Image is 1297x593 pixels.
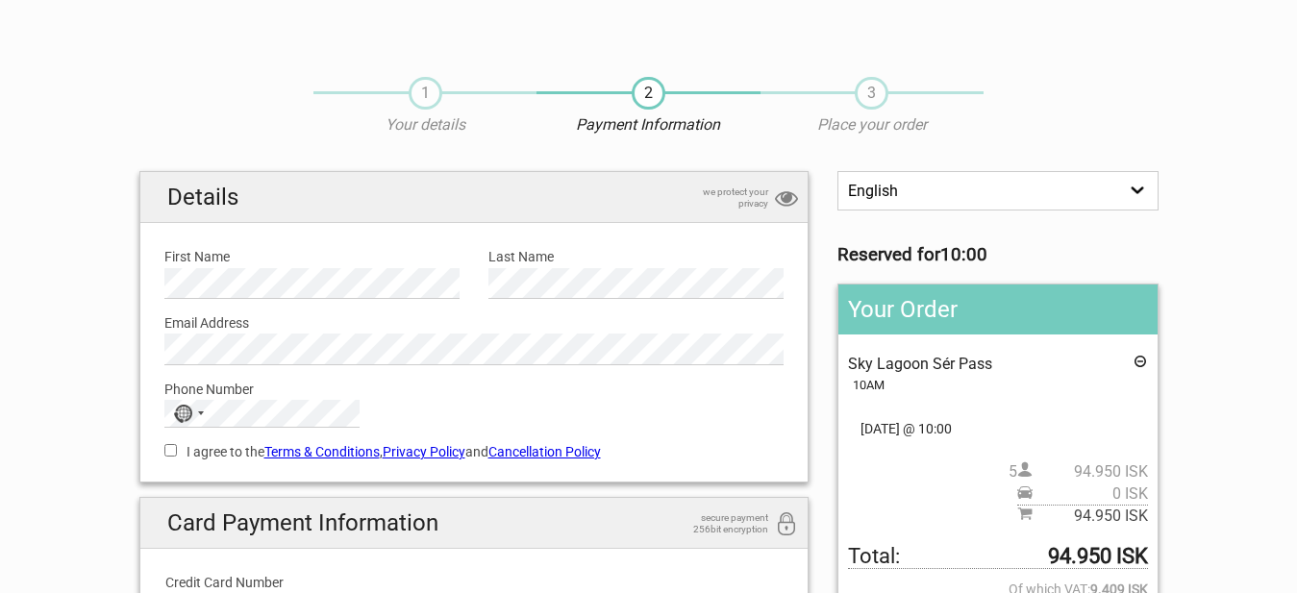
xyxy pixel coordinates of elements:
i: privacy protection [775,186,798,212]
h2: Card Payment Information [140,498,809,549]
label: I agree to the , and [164,441,785,462]
a: Privacy Policy [383,444,465,459]
a: Terms & Conditions [264,444,380,459]
label: First Name [164,246,460,267]
h3: Reserved for [837,244,1158,265]
span: secure payment 256bit encryption [672,512,768,535]
span: 2 [632,77,665,110]
span: 5 person(s) [1009,461,1148,482]
h2: Your Order [838,284,1157,334]
a: Cancellation Policy [488,444,601,459]
label: Last Name [488,246,784,267]
span: 94.950 ISK [1033,461,1148,482]
span: Sky Lagoon Sér Pass [848,355,992,373]
span: 94.950 ISK [1033,506,1148,527]
strong: 94.950 ISK [1048,546,1148,567]
label: Credit Card Number [165,572,784,593]
span: 0 ISK [1033,483,1148,505]
label: Phone Number [164,379,785,400]
span: Pickup price [1017,483,1148,505]
strong: 10:00 [940,244,987,265]
i: 256bit encryption [775,512,798,538]
button: Selected country [165,401,213,426]
span: Total to be paid [848,546,1147,568]
span: Subtotal [1017,505,1148,527]
span: [DATE] @ 10:00 [848,418,1147,439]
span: we protect your privacy [672,186,768,210]
p: Place your order [761,114,984,136]
h2: Details [140,172,809,223]
p: Payment Information [536,114,760,136]
span: 3 [855,77,888,110]
span: 1 [409,77,442,110]
div: 10AM [853,375,1147,396]
p: Your details [313,114,536,136]
label: Email Address [164,312,785,334]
